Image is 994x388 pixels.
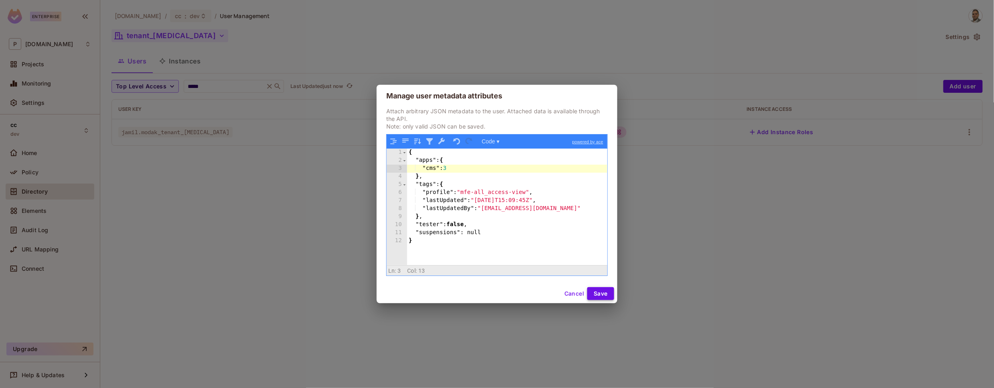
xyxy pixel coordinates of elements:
div: 5 [387,181,407,189]
div: 2 [387,157,407,165]
div: 8 [387,205,407,213]
button: Cancel [561,287,587,300]
button: Save [587,287,614,300]
div: 12 [387,237,407,245]
a: powered by ace [568,135,607,149]
div: 10 [387,221,407,229]
button: Undo last action (Ctrl+Z) [452,136,462,147]
span: 3 [398,268,401,274]
div: 4 [387,173,407,181]
span: Col: [408,268,417,274]
div: 1 [387,149,407,157]
button: Redo (Ctrl+Shift+Z) [464,136,474,147]
div: 9 [387,213,407,221]
button: Compact JSON data, remove all whitespaces (Ctrl+Shift+I) [400,136,411,147]
button: Repair JSON: fix quotes and escape characters, remove comments and JSONP notation, turn JavaScrip... [436,136,447,147]
button: Filter, sort, or transform contents [424,136,435,147]
p: Attach arbitrary JSON metadata to the user. Attached data is available through the API. Note: onl... [386,107,608,130]
button: Sort contents [412,136,423,147]
div: 6 [387,189,407,197]
div: 7 [387,197,407,205]
h2: Manage user metadata attributes [377,85,617,107]
button: Format JSON data, with proper indentation and line feeds (Ctrl+I) [388,136,399,147]
div: 3 [387,165,407,173]
span: Ln: [388,268,396,274]
span: 13 [418,268,425,274]
button: Code ▾ [479,136,502,147]
div: 11 [387,229,407,237]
